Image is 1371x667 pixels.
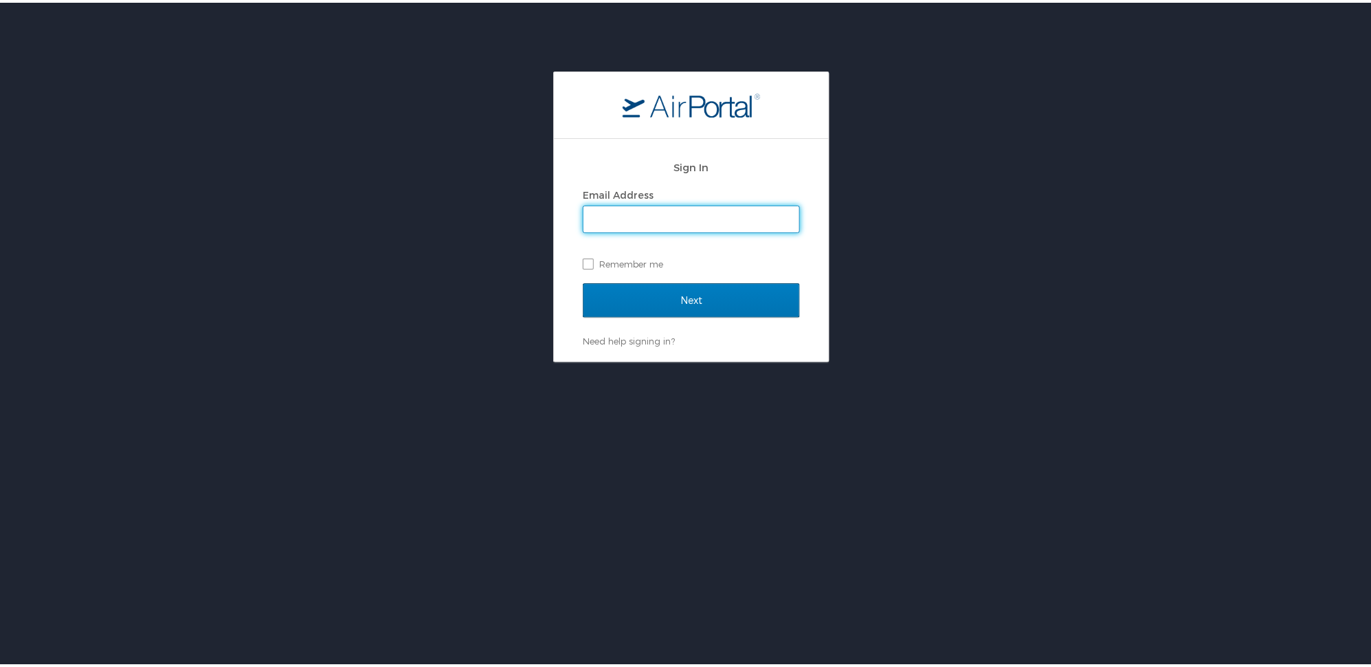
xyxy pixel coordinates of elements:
label: Email Address [583,186,654,198]
input: Next [583,281,800,315]
a: Need help signing in? [583,333,675,344]
label: Remember me [583,251,800,272]
h2: Sign In [583,157,800,173]
img: logo [623,90,760,115]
